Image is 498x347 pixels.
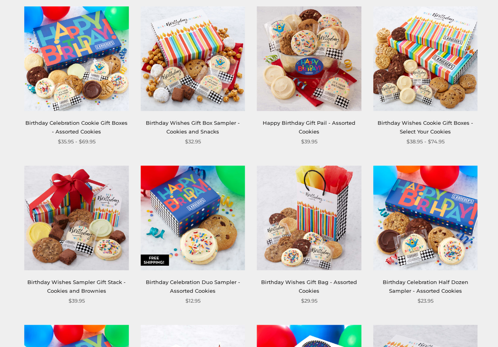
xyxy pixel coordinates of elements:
[25,120,128,134] a: Birthday Celebration Cookie Gift Boxes - Assorted Cookies
[27,279,126,294] a: Birthday Wishes Sampler Gift Stack - Cookies and Brownies
[69,297,85,305] span: $39.95
[185,137,201,146] span: $32.95
[257,7,361,111] img: Happy Birthday Gift Pail - Assorted Cookies
[418,297,433,305] span: $23.95
[185,297,200,305] span: $12.95
[301,297,317,305] span: $29.95
[378,120,473,134] a: Birthday Wishes Cookie Gift Boxes - Select Your Cookies
[141,166,245,271] img: Birthday Celebration Duo Sampler - Assorted Cookies
[373,166,478,271] img: Birthday Celebration Half Dozen Sampler - Assorted Cookies
[58,137,95,146] span: $35.95 - $69.95
[383,279,468,294] a: Birthday Celebration Half Dozen Sampler - Assorted Cookies
[263,120,355,134] a: Happy Birthday Gift Pail - Assorted Cookies
[146,120,240,134] a: Birthday Wishes Gift Box Sampler - Cookies and Snacks
[24,7,129,111] img: Birthday Celebration Cookie Gift Boxes - Assorted Cookies
[261,279,357,294] a: Birthday Wishes Gift Bag - Assorted Cookies
[141,7,245,111] img: Birthday Wishes Gift Box Sampler - Cookies and Snacks
[24,166,129,271] img: Birthday Wishes Sampler Gift Stack - Cookies and Brownies
[257,166,361,271] img: Birthday Wishes Gift Bag - Assorted Cookies
[406,137,445,146] span: $38.95 - $74.95
[373,7,478,111] img: Birthday Wishes Cookie Gift Boxes - Select Your Cookies
[146,279,240,294] a: Birthday Celebration Duo Sampler - Assorted Cookies
[301,137,317,146] span: $39.95
[6,317,82,341] iframe: Sign Up via Text for Offers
